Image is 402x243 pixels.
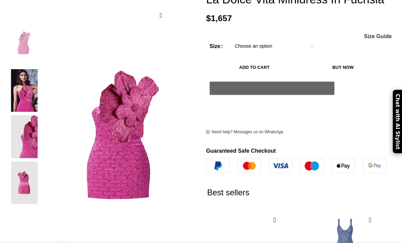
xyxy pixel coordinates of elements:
span: $ [206,14,211,23]
a: Need help? Messages us on WhatsApp [206,130,283,135]
button: Buy now [303,60,383,75]
bdi: 1,657 [206,14,232,23]
iframe: Secure express checkout frame [208,99,336,115]
img: guaranteed-safe-checkout-bordered.j [206,158,387,173]
img: loulou bridesmaids dresses [3,115,45,158]
a: Quick view [366,216,374,224]
img: Loulou Brand La Dolce Vita Minidress In Fuchsia81079 nobg [3,23,45,65]
a: Size Guide [364,34,392,39]
h2: Best sellers [207,173,388,212]
strong: Guaranteed Safe Checkout [206,148,276,154]
button: Add to cart [210,60,299,75]
img: loulou wedding dresses usa [3,162,45,204]
img: loulou dresses romania [3,69,45,112]
label: Size [210,42,223,51]
a: Quick view [270,216,279,224]
button: Pay with GPay [210,81,335,95]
